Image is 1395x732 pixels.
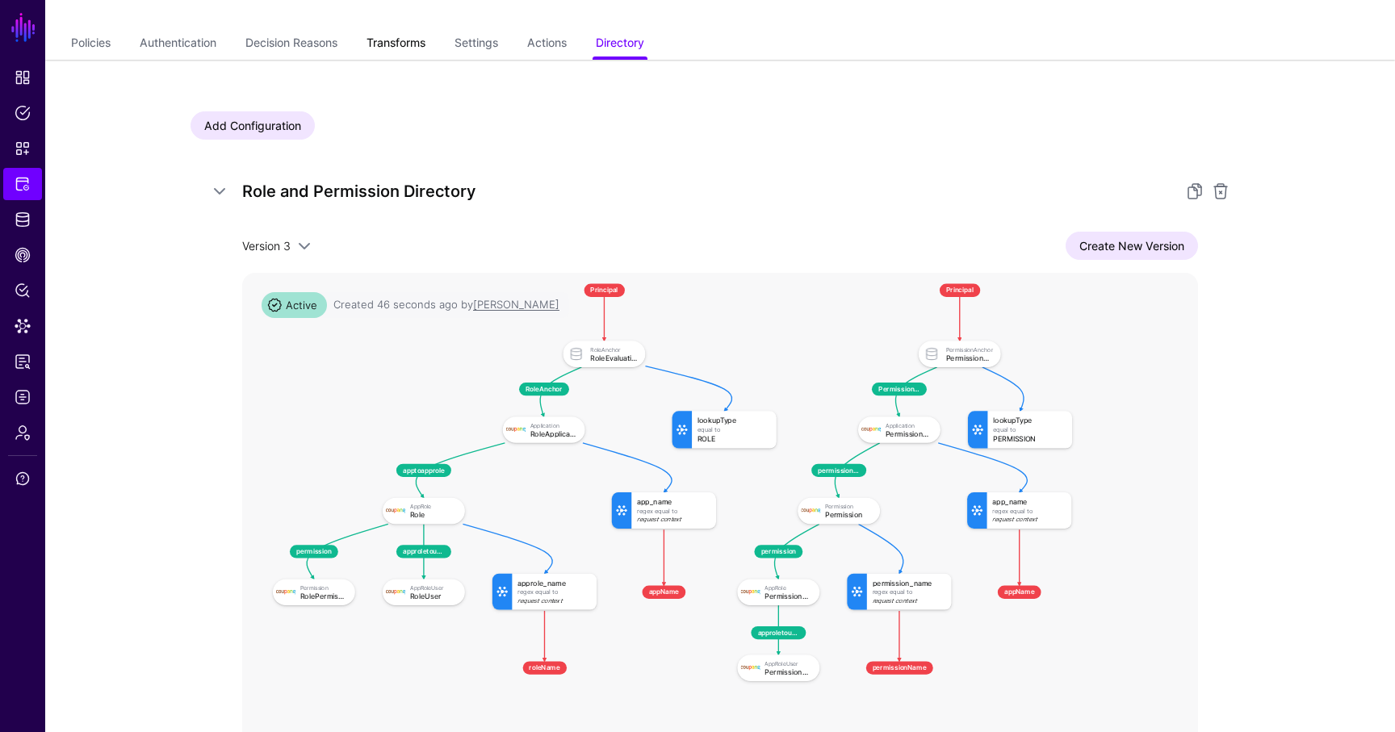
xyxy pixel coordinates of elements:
div: permission_name [873,579,946,587]
div: RoleAnchor [590,346,637,353]
div: RoleApplication [530,429,577,437]
span: RoleAnchor [519,383,569,395]
img: svg+xml;base64,PHN2ZyBpZD0iTG9nbyIgeG1sbnM9Imh0dHA6Ly93d3cudzMub3JnLzIwMDAvc3ZnIiB3aWR0aD0iMTIxLj... [740,583,760,602]
div: AppRoleUser [410,584,457,591]
div: Request Context [992,517,1066,523]
div: PermissionUser [765,668,811,676]
a: Add Configuration [191,111,315,140]
span: approletouser [396,545,451,558]
div: PermissionApplication [886,429,932,437]
div: app_name [992,498,1066,506]
img: svg+xml;base64,PHN2ZyBpZD0iTG9nbyIgeG1sbnM9Imh0dHA6Ly93d3cudzMub3JnLzIwMDAvc3ZnIiB3aWR0aD0iMTIxLj... [386,501,405,521]
span: Protected Systems [15,176,31,192]
div: ROLE [697,435,771,443]
img: svg+xml;base64,PHN2ZyBpZD0iTG9nbyIgeG1sbnM9Imh0dHA6Ly93d3cudzMub3JnLzIwMDAvc3ZnIiB3aWR0aD0iMTIxLj... [506,420,526,439]
div: Equal To [993,426,1066,433]
div: AppRole [765,584,811,591]
div: Application [530,422,577,429]
span: permission [754,545,802,558]
a: SGNL [10,10,37,45]
img: svg+xml;base64,PHN2ZyBpZD0iTG9nbyIgeG1sbnM9Imh0dHA6Ly93d3cudzMub3JnLzIwMDAvc3ZnIiB3aWR0aD0iMTIxLj... [801,501,820,521]
span: permissiontoapplication [811,464,866,477]
span: Logs [15,389,31,405]
a: Snippets [3,132,42,165]
div: Regex Equal To [637,508,710,514]
span: Admin [15,425,31,441]
a: Settings [455,29,498,60]
div: PermissionEvaluation [946,354,993,362]
a: Decision Reasons [245,29,337,60]
div: AppRoleUser [765,660,811,667]
a: CAEP Hub [3,239,42,271]
a: Logs [3,381,42,413]
div: Request Context [873,598,946,604]
div: lookupType [697,416,771,425]
img: svg+xml;base64,PHN2ZyBpZD0iTG9nbyIgeG1sbnM9Imh0dHA6Ly93d3cudzMub3JnLzIwMDAvc3ZnIiB3aWR0aD0iMTIxLj... [861,420,881,439]
span: Dashboard [15,69,31,86]
a: Authentication [140,29,216,60]
span: roleName [522,661,566,674]
img: svg+xml;base64,PHN2ZyBpZD0iTG9nbyIgeG1sbnM9Imh0dHA6Ly93d3cudzMub3JnLzIwMDAvc3ZnIiB3aWR0aD0iMTIxLj... [386,583,405,602]
div: PermissionRole [765,592,811,600]
span: Policy Lens [15,282,31,299]
div: lookupType [993,416,1066,425]
a: Identity Data Fabric [3,203,42,236]
div: PERMISSION [993,435,1066,443]
a: Policies [3,97,42,129]
div: Permission [825,511,872,519]
div: Application [886,422,932,429]
a: Protected Systems [3,168,42,200]
div: Created 46 seconds ago by [333,297,559,313]
span: Reports [15,353,31,370]
span: Version 3 [242,239,291,253]
div: Equal To [697,426,771,433]
span: approletouser [751,626,806,639]
div: RolePermission [300,592,347,600]
div: Regex Equal To [873,589,946,596]
a: Actions [527,29,567,60]
div: Regex Equal To [517,589,591,596]
img: svg+xml;base64,PHN2ZyBpZD0iTG9nbyIgeG1sbnM9Imh0dHA6Ly93d3cudzMub3JnLzIwMDAvc3ZnIiB3aWR0aD0iMTIxLj... [276,583,295,602]
span: Principal [584,284,624,297]
span: PermissionAnchor [872,383,927,395]
app-identifier: [PERSON_NAME] [473,298,559,311]
span: Policies [15,105,31,121]
div: AppRole [410,504,457,510]
span: permission [290,545,338,558]
span: Identity Data Fabric [15,211,31,228]
span: permissionName [865,661,932,674]
div: approle_name [517,579,591,587]
h5: Role and Permission Directory [242,178,1166,204]
span: apptoapprole [396,464,451,477]
span: CAEP Hub [15,247,31,263]
div: Request Context [517,598,591,604]
div: Permission [825,504,872,510]
a: Dashboard [3,61,42,94]
div: Role [410,511,457,519]
div: RoleUser [410,592,457,600]
a: Create New Version [1066,232,1198,260]
span: appName [998,586,1041,599]
div: PermissionAnchor [946,346,993,353]
span: Principal [940,284,980,297]
span: Support [15,471,31,487]
a: Policies [71,29,111,60]
a: Policy Lens [3,274,42,307]
div: Regex Equal To [992,508,1066,514]
img: svg+xml;base64,PHN2ZyBpZD0iTG9nbyIgeG1sbnM9Imh0dHA6Ly93d3cudzMub3JnLzIwMDAvc3ZnIiB3aWR0aD0iMTIxLj... [740,658,760,677]
a: Admin [3,416,42,449]
span: Data Lens [15,318,31,334]
a: Directory [596,29,644,60]
span: Snippets [15,140,31,157]
span: appName [643,586,686,599]
div: app_name [637,498,710,506]
div: RoleEvaluation [590,354,637,362]
a: Reports [3,345,42,378]
span: Active [262,292,327,318]
div: Request Context [637,517,710,523]
div: Permission [300,584,347,591]
a: Transforms [367,29,425,60]
a: Data Lens [3,310,42,342]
